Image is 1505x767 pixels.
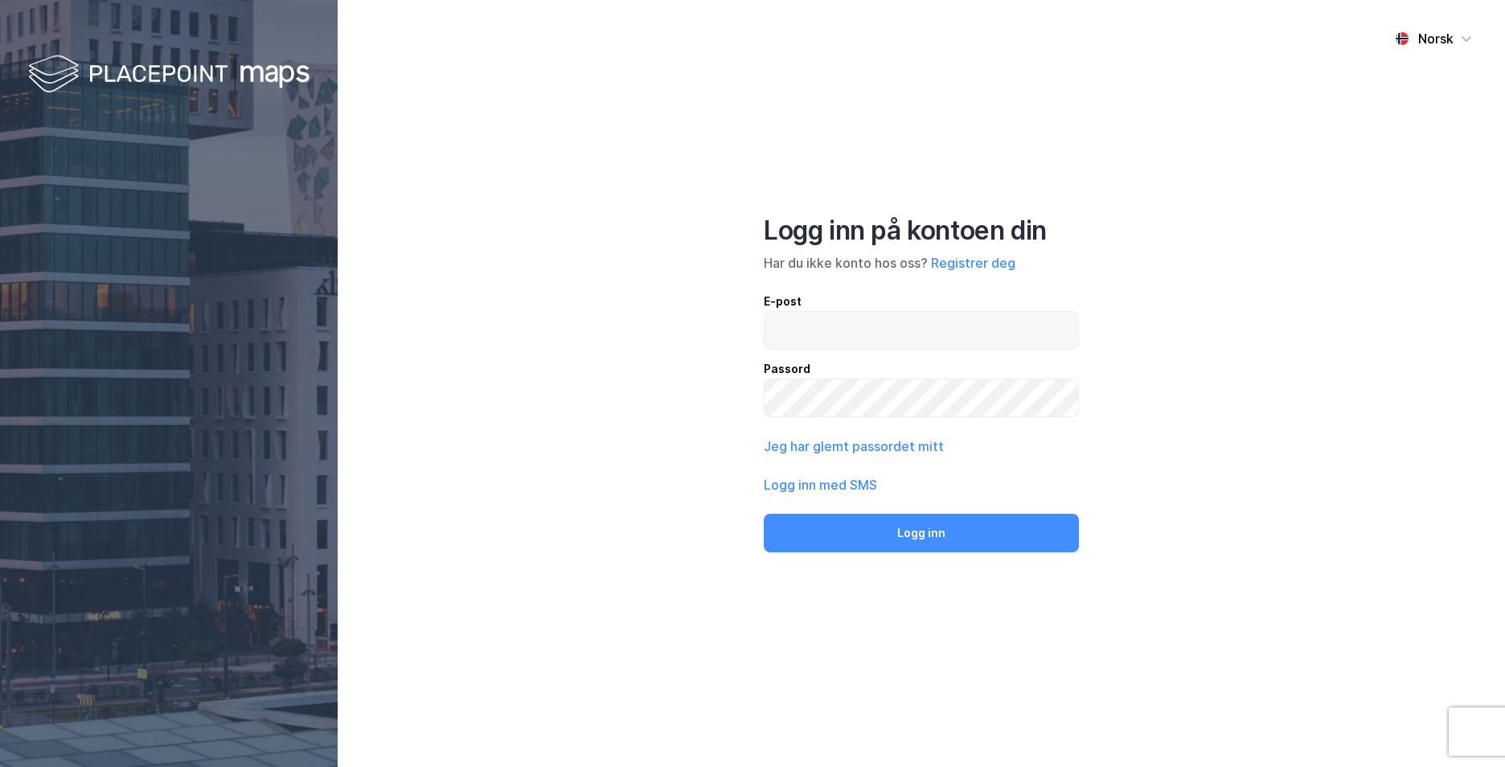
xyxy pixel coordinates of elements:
[764,253,1079,273] div: Har du ikke konto hos oss?
[764,359,1079,379] div: Passord
[764,514,1079,552] button: Logg inn
[1418,29,1454,48] div: Norsk
[764,437,944,456] button: Jeg har glemt passordet mitt
[28,51,310,99] img: logo-white.f07954bde2210d2a523dddb988cd2aa7.svg
[764,292,1079,311] div: E-post
[764,475,877,494] button: Logg inn med SMS
[764,215,1079,247] div: Logg inn på kontoen din
[931,253,1015,273] button: Registrer deg
[1425,690,1505,767] iframe: Chat Widget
